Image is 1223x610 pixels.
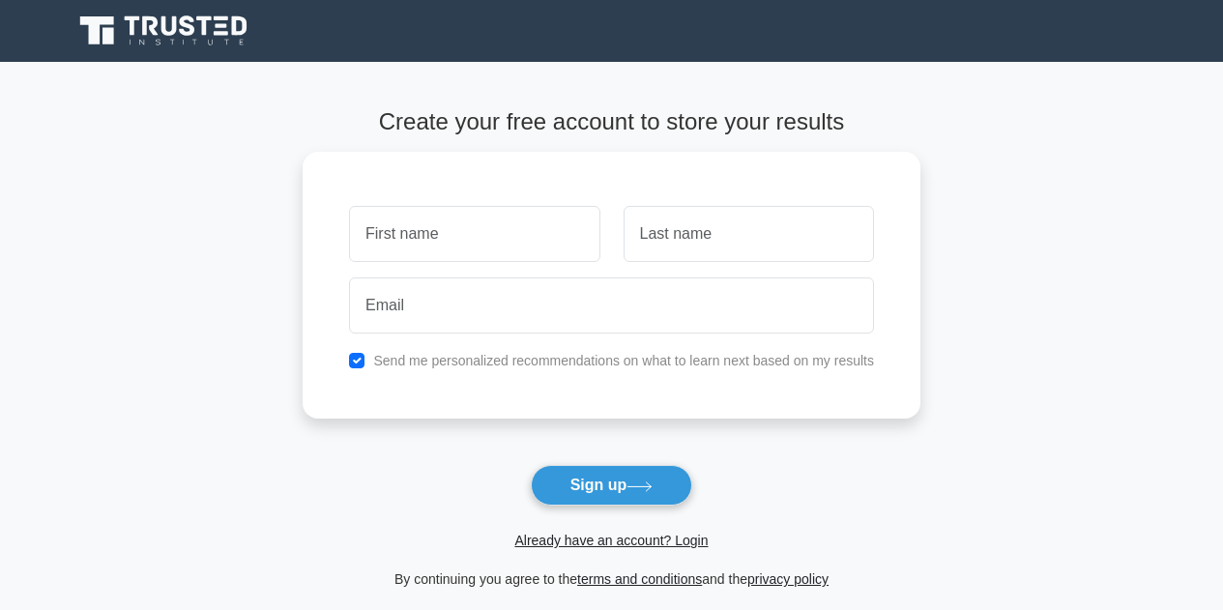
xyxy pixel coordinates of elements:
[624,206,874,262] input: Last name
[303,108,920,136] h4: Create your free account to store your results
[747,571,829,587] a: privacy policy
[349,206,599,262] input: First name
[577,571,702,587] a: terms and conditions
[349,277,874,334] input: Email
[531,465,693,506] button: Sign up
[514,533,708,548] a: Already have an account? Login
[291,567,932,591] div: By continuing you agree to the and the
[373,353,874,368] label: Send me personalized recommendations on what to learn next based on my results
